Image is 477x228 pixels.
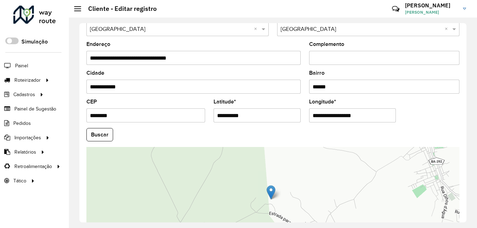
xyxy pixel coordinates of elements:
span: Clear all [254,25,260,33]
span: Cadastros [13,91,35,98]
span: Clear all [445,25,451,33]
label: CEP [86,98,97,106]
label: Latitude [214,98,236,106]
span: Painel [15,62,28,69]
span: [PERSON_NAME] [405,9,458,15]
label: Longitude [309,98,336,106]
span: Roteirizador [14,76,41,84]
span: Pedidos [13,120,31,127]
span: Painel de Sugestão [14,105,56,113]
a: Contato Rápido [388,1,403,16]
span: Relatórios [14,148,36,156]
span: Retroalimentação [14,163,52,170]
label: Complemento [309,40,344,48]
button: Buscar [86,128,113,141]
label: Endereço [86,40,110,48]
span: Tático [13,177,26,185]
label: Cidade [86,69,104,77]
span: Importações [14,134,41,141]
h2: Cliente - Editar registro [81,5,157,13]
img: Marker [267,185,275,200]
h3: [PERSON_NAME] [405,2,458,9]
label: Bairro [309,69,325,77]
label: Simulação [21,38,48,46]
